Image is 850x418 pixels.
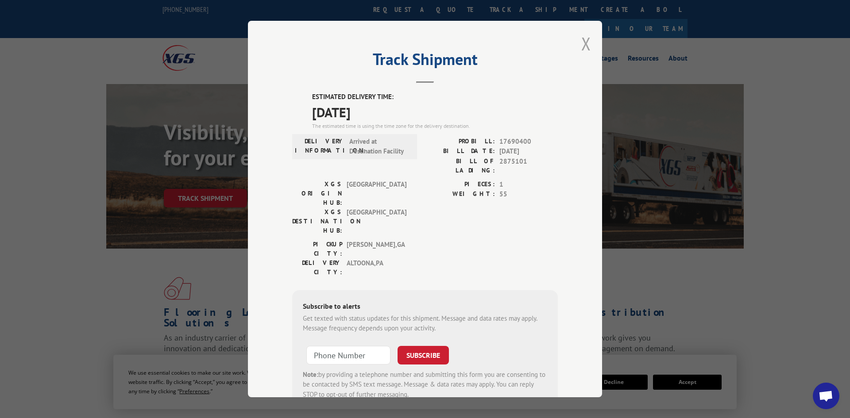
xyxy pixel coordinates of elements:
[813,383,839,409] div: Open chat
[306,346,390,364] input: Phone Number
[303,314,547,334] div: Get texted with status updates for this shipment. Message and data rates may apply. Message frequ...
[347,207,406,235] span: [GEOGRAPHIC_DATA]
[499,180,558,190] span: 1
[292,53,558,70] h2: Track Shipment
[312,122,558,130] div: The estimated time is using the time zone for the delivery destination.
[581,32,591,55] button: Close modal
[312,102,558,122] span: [DATE]
[425,189,495,199] label: WEIGHT:
[425,180,495,190] label: PIECES:
[303,301,547,314] div: Subscribe to alerts
[312,92,558,102] label: ESTIMATED DELIVERY TIME:
[347,180,406,207] span: [GEOGRAPHIC_DATA]
[499,146,558,157] span: [DATE]
[295,137,345,157] label: DELIVERY INFORMATION:
[349,137,409,157] span: Arrived at Destination Facility
[292,240,342,258] label: PICKUP CITY:
[292,258,342,277] label: DELIVERY CITY:
[303,370,547,400] div: by providing a telephone number and submitting this form you are consenting to be contacted by SM...
[425,137,495,147] label: PROBILL:
[347,258,406,277] span: ALTOONA , PA
[499,157,558,175] span: 2875101
[425,157,495,175] label: BILL OF LADING:
[347,240,406,258] span: [PERSON_NAME] , GA
[398,346,449,364] button: SUBSCRIBE
[425,146,495,157] label: BILL DATE:
[303,370,318,379] strong: Note:
[292,207,342,235] label: XGS DESTINATION HUB:
[292,180,342,207] label: XGS ORIGIN HUB:
[499,189,558,199] span: 55
[499,137,558,147] span: 17690400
